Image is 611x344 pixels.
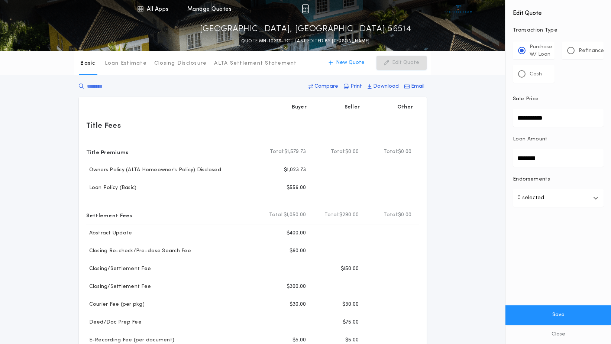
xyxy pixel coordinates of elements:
p: Settlement Fees [86,209,132,221]
span: $1,579.73 [284,148,306,156]
p: $30.00 [342,301,359,308]
p: $60.00 [290,247,306,255]
p: Buyer [292,104,307,111]
b: Total: [269,211,284,219]
p: Loan Amount [513,136,548,143]
b: Total: [384,211,398,219]
p: Compare [314,83,338,90]
p: Owners Policy (ALTA Homeowner's Policy) Disclosed [86,166,221,174]
button: Save [505,305,611,325]
p: Seller [345,104,360,111]
p: Print [350,83,362,90]
p: $5.00 [292,337,306,344]
b: Total: [324,211,339,219]
p: Closing/Settlement Fee [86,265,151,273]
button: Compare [306,80,340,93]
p: Refinance [579,47,604,55]
span: $290.00 [339,211,359,219]
p: Title Fees [86,119,121,131]
span: $0.00 [398,148,411,156]
p: Abstract Update [86,230,132,237]
p: Download [373,83,399,90]
p: Closing Re-check/Pre-close Search Fee [86,247,191,255]
img: img [302,4,309,13]
p: Courier Fee (per pkg) [86,301,145,308]
p: Endorsements [513,176,604,183]
p: $75.00 [343,319,359,326]
span: $0.00 [345,148,359,156]
p: Email [411,83,424,90]
button: 0 selected [513,189,604,207]
button: Email [402,80,427,93]
p: $1,023.73 [284,166,306,174]
p: 0 selected [517,194,544,202]
p: Purchase W/ Loan [530,43,552,58]
b: Total: [384,148,398,156]
p: Sale Price [513,95,539,103]
input: Loan Amount [513,149,604,167]
p: Edit Quote [392,59,419,66]
p: Transaction Type [513,27,604,34]
button: Download [365,80,401,93]
p: Loan Estimate [105,60,147,67]
b: Total: [331,148,346,156]
p: Basic [80,60,95,67]
p: New Quote [336,59,365,66]
p: $30.00 [290,301,306,308]
p: $556.00 [287,184,306,192]
p: $300.00 [287,283,306,291]
img: vs-icon [444,5,472,13]
p: QUOTE MN-10275-TC - LAST EDITED BY [PERSON_NAME] [241,38,369,45]
p: Other [397,104,413,111]
span: $0.00 [398,211,411,219]
p: Closing/Settlement Fee [86,283,151,291]
p: Closing Disclosure [154,60,207,67]
p: ALTA Settlement Statement [214,60,297,67]
p: Cash [530,71,542,78]
p: $400.00 [287,230,306,237]
button: Close [505,325,611,344]
p: [GEOGRAPHIC_DATA], [GEOGRAPHIC_DATA] 56514 [200,23,411,35]
input: Sale Price [513,109,604,127]
p: $5.00 [345,337,359,344]
b: Total: [270,148,285,156]
h4: Edit Quote [513,4,604,18]
p: Deed/Doc Prep Fee [86,319,142,326]
p: Loan Policy (Basic) [86,184,137,192]
p: Title Premiums [86,146,129,158]
button: Print [342,80,364,93]
p: E-Recording Fee (per document) [86,337,175,344]
button: Edit Quote [376,56,427,70]
span: $1,050.00 [284,211,306,219]
button: New Quote [321,56,372,70]
p: $150.00 [341,265,359,273]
